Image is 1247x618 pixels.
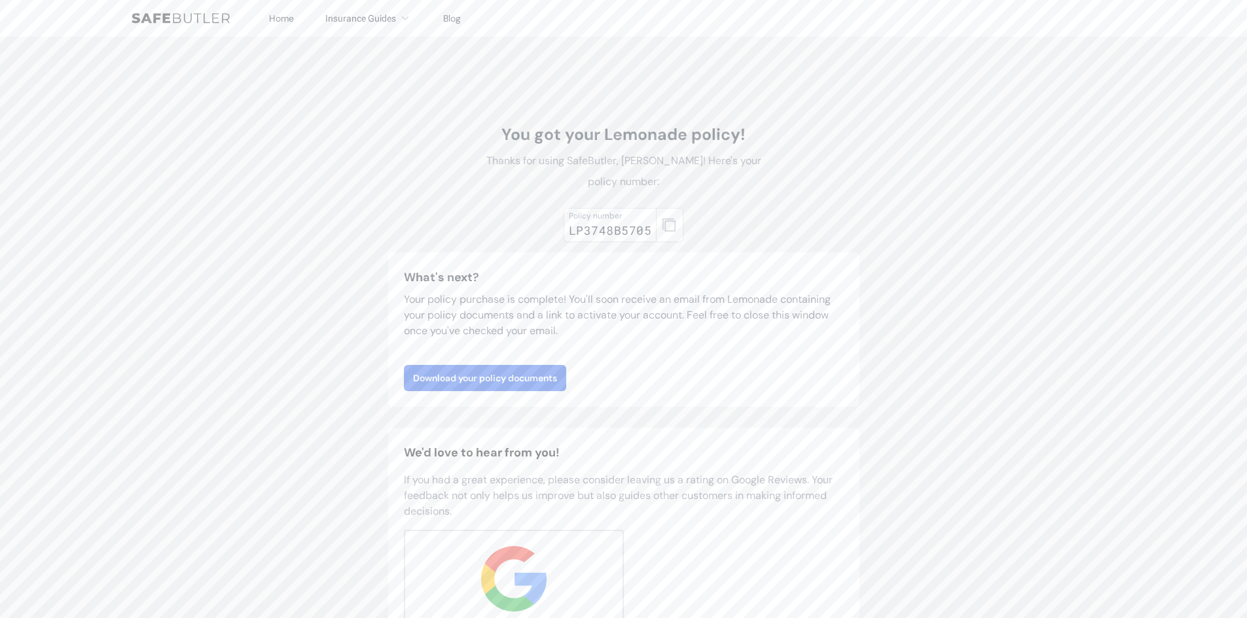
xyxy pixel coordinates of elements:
button: Insurance Guides [325,10,412,26]
p: Thanks for using SafeButler, [PERSON_NAME]! Here's your policy number: [477,150,770,192]
div: Policy number [569,211,651,221]
a: Blog [443,12,461,24]
div: LP3748B5705 [569,221,651,239]
a: Home [269,12,294,24]
h1: You got your Lemonade policy! [477,124,770,145]
img: google.svg [481,546,547,611]
h3: What's next? [404,268,844,286]
h2: We'd love to hear from you! [404,443,844,462]
p: If you had a great experience, please consider leaving us a rating on Google Reviews. Your feedba... [404,472,844,519]
p: Your policy purchase is complete! You'll soon receive an email from Lemonade containing your poli... [404,292,844,339]
img: SafeButler Text Logo [132,13,230,24]
a: Download your policy documents [404,365,566,391]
